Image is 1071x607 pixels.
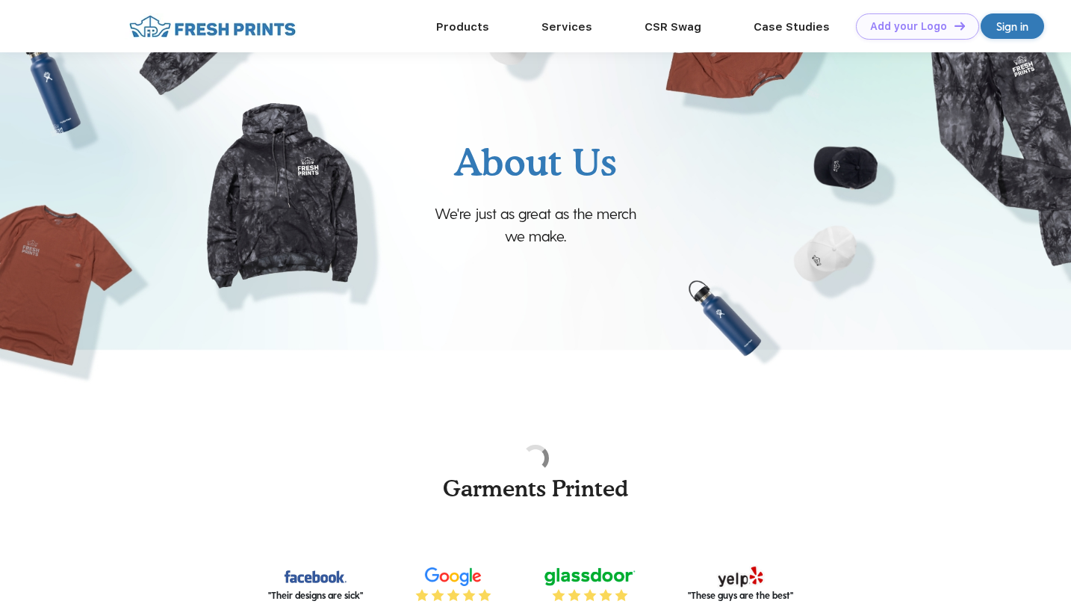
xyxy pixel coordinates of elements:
p: Garments Printed [413,472,658,505]
a: Sign in [981,13,1044,39]
p: "These guys are the best" [688,589,793,601]
p: "Their designs are sick" [268,589,363,601]
img: facebook.svg [284,570,347,583]
img: fo%20logo%202.webp [125,13,300,40]
img: yelp.svg [716,565,765,589]
img: stars.svg [552,589,628,602]
div: Add your Logo [870,20,947,33]
p: About Us [429,134,643,190]
a: Products [436,20,489,34]
img: DT [954,22,965,30]
img: stars.svg [415,589,491,602]
img: google.svg [424,567,482,586]
img: glassdoor.svg [544,567,636,587]
p: We're just as great as the merch we make. [429,202,643,247]
div: Sign in [996,18,1028,35]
